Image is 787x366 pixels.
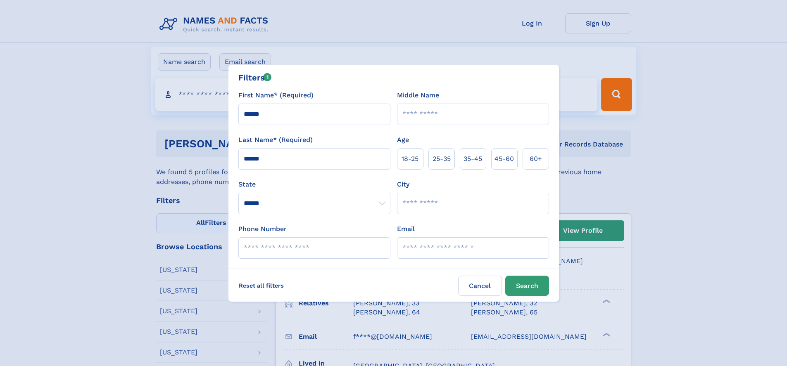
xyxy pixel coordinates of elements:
[233,276,289,295] label: Reset all filters
[505,276,549,296] button: Search
[397,90,439,100] label: Middle Name
[495,154,514,164] span: 45‑60
[458,276,502,296] label: Cancel
[464,154,482,164] span: 35‑45
[238,135,313,145] label: Last Name* (Required)
[402,154,418,164] span: 18‑25
[397,179,409,189] label: City
[238,224,287,234] label: Phone Number
[433,154,451,164] span: 25‑35
[397,135,409,145] label: Age
[238,179,390,189] label: State
[530,154,542,164] span: 60+
[397,224,415,234] label: Email
[238,71,272,84] div: Filters
[238,90,314,100] label: First Name* (Required)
